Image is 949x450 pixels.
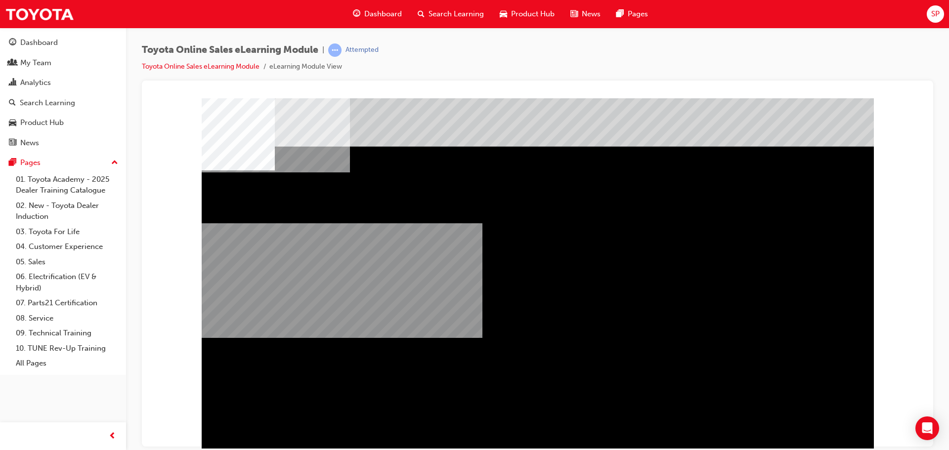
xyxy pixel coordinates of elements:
div: My Team [20,57,51,69]
span: Toyota Online Sales eLearning Module [142,44,318,56]
div: Dashboard [20,37,58,48]
span: Dashboard [364,8,402,20]
span: guage-icon [9,39,16,47]
span: Product Hub [511,8,555,20]
a: Product Hub [4,114,122,132]
span: search-icon [9,99,16,108]
div: Search Learning [20,97,75,109]
a: Analytics [4,74,122,92]
a: pages-iconPages [608,4,656,24]
span: people-icon [9,59,16,68]
span: car-icon [9,119,16,127]
a: 02. New - Toyota Dealer Induction [12,198,122,224]
button: Pages [4,154,122,172]
span: pages-icon [9,159,16,167]
li: eLearning Module View [269,61,342,73]
span: guage-icon [353,8,360,20]
div: Analytics [20,77,51,88]
span: up-icon [111,157,118,169]
a: 04. Customer Experience [12,239,122,254]
a: My Team [4,54,122,72]
a: Toyota Online Sales eLearning Module [142,62,259,71]
span: news-icon [9,139,16,148]
a: News [4,134,122,152]
a: 01. Toyota Academy - 2025 Dealer Training Catalogue [12,172,122,198]
div: News [20,137,39,149]
span: car-icon [500,8,507,20]
a: 06. Electrification (EV & Hybrid) [12,269,122,295]
a: search-iconSearch Learning [410,4,492,24]
a: 10. TUNE Rev-Up Training [12,341,122,356]
span: Pages [628,8,648,20]
a: news-iconNews [562,4,608,24]
span: learningRecordVerb_ATTEMPT-icon [328,43,342,57]
span: pages-icon [616,8,624,20]
button: SP [927,5,944,23]
div: Product Hub [20,117,64,128]
a: 08. Service [12,311,122,326]
span: search-icon [418,8,425,20]
a: 03. Toyota For Life [12,224,122,240]
a: guage-iconDashboard [345,4,410,24]
span: SP [931,8,940,20]
a: car-iconProduct Hub [492,4,562,24]
span: prev-icon [109,430,116,443]
a: 09. Technical Training [12,326,122,341]
img: Trak [5,3,74,25]
button: DashboardMy TeamAnalyticsSearch LearningProduct HubNews [4,32,122,154]
span: chart-icon [9,79,16,87]
a: 07. Parts21 Certification [12,295,122,311]
span: | [322,44,324,56]
a: Dashboard [4,34,122,52]
span: Search Learning [429,8,484,20]
a: All Pages [12,356,122,371]
div: Pages [20,157,41,168]
a: Search Learning [4,94,122,112]
a: 05. Sales [12,254,122,270]
div: Attempted [345,45,379,55]
span: news-icon [570,8,578,20]
span: News [582,8,601,20]
div: Open Intercom Messenger [915,416,939,440]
